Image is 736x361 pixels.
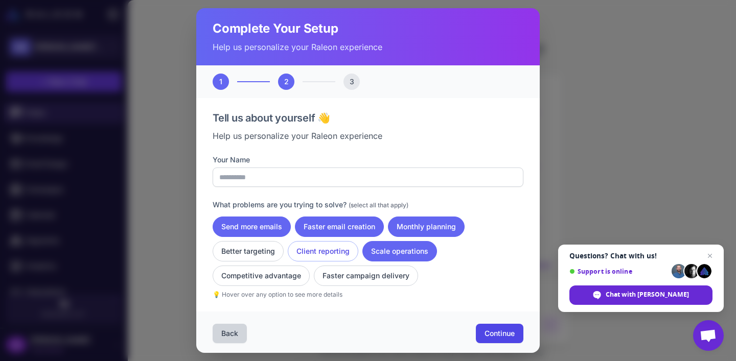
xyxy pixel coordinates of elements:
button: Competitive advantage [213,266,310,286]
p: Help us personalize your Raleon experience [213,130,523,142]
span: Continue [485,328,515,339]
span: Chat with [PERSON_NAME] [569,285,712,305]
span: What problems are you trying to solve? [213,200,347,209]
span: Chat with [PERSON_NAME] [606,290,689,299]
div: 1 [213,74,229,90]
button: Monthly planning [388,216,465,237]
div: 2 [278,74,294,90]
button: Better targeting [213,241,284,261]
span: Support is online [569,268,668,275]
label: Your Name [213,154,523,165]
button: Back [213,324,247,343]
a: Open chat [693,320,724,351]
h2: Complete Your Setup [213,20,523,37]
button: Client reporting [288,241,358,261]
h3: Tell us about yourself 👋 [213,110,523,126]
button: Send more emails [213,216,291,237]
div: 3 [343,74,360,90]
button: Faster campaign delivery [314,266,418,286]
span: Questions? Chat with us! [569,252,712,260]
span: (select all that apply) [349,201,408,209]
p: 💡 Hover over any option to see more details [213,290,523,299]
button: Continue [476,324,523,343]
button: Scale operations [362,241,437,261]
p: Help us personalize your Raleon experience [213,41,523,53]
button: Faster email creation [295,216,384,237]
